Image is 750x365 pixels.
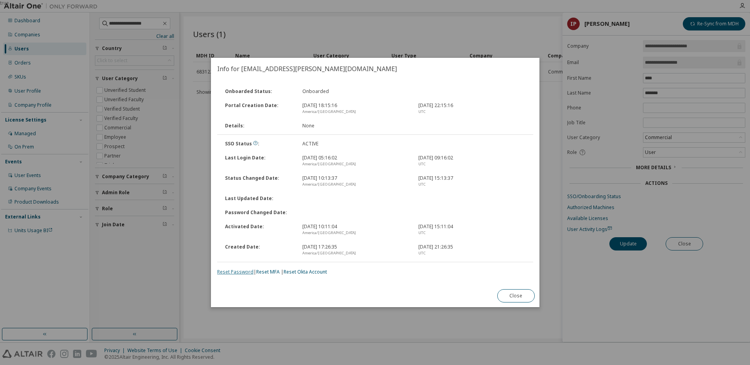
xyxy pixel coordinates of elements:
[211,58,539,80] h2: Info for [EMAIL_ADDRESS][PERSON_NAME][DOMAIN_NAME]
[256,268,280,275] a: Reset MFA
[414,244,530,256] div: [DATE] 21:26:35
[302,250,409,256] div: America/[GEOGRAPHIC_DATA]
[418,109,525,115] div: UTC
[298,141,414,147] div: ACTIVE
[298,244,414,256] div: [DATE] 17:26:35
[298,175,414,188] div: [DATE] 10:13:37
[220,209,298,216] div: Password Changed Date :
[220,88,298,95] div: Onboarded Status :
[414,155,530,167] div: [DATE] 09:16:02
[220,224,298,236] div: Activated Date :
[302,230,409,236] div: America/[GEOGRAPHIC_DATA]
[220,123,298,129] div: Details :
[414,102,530,115] div: [DATE] 22:15:16
[217,268,254,275] a: Reset Password
[284,268,327,275] a: Reset Okta Account
[302,161,409,167] div: America/[GEOGRAPHIC_DATA]
[220,244,298,256] div: Created Date :
[302,181,409,188] div: America/[GEOGRAPHIC_DATA]
[298,155,414,167] div: [DATE] 05:16:02
[414,175,530,188] div: [DATE] 15:13:37
[298,102,414,115] div: [DATE] 18:15:16
[220,102,298,115] div: Portal Creation Date :
[298,123,414,129] div: None
[220,155,298,167] div: Last Login Date :
[220,141,298,147] div: SSO Status :
[298,88,414,95] div: Onboarded
[418,181,525,188] div: UTC
[418,250,525,256] div: UTC
[302,109,409,115] div: America/[GEOGRAPHIC_DATA]
[220,175,298,188] div: Status Changed Date :
[298,224,414,236] div: [DATE] 10:11:04
[217,269,533,275] div: | |
[418,161,525,167] div: UTC
[220,195,298,202] div: Last Updated Date :
[497,289,534,302] button: Close
[418,230,525,236] div: UTC
[414,224,530,236] div: [DATE] 15:11:04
